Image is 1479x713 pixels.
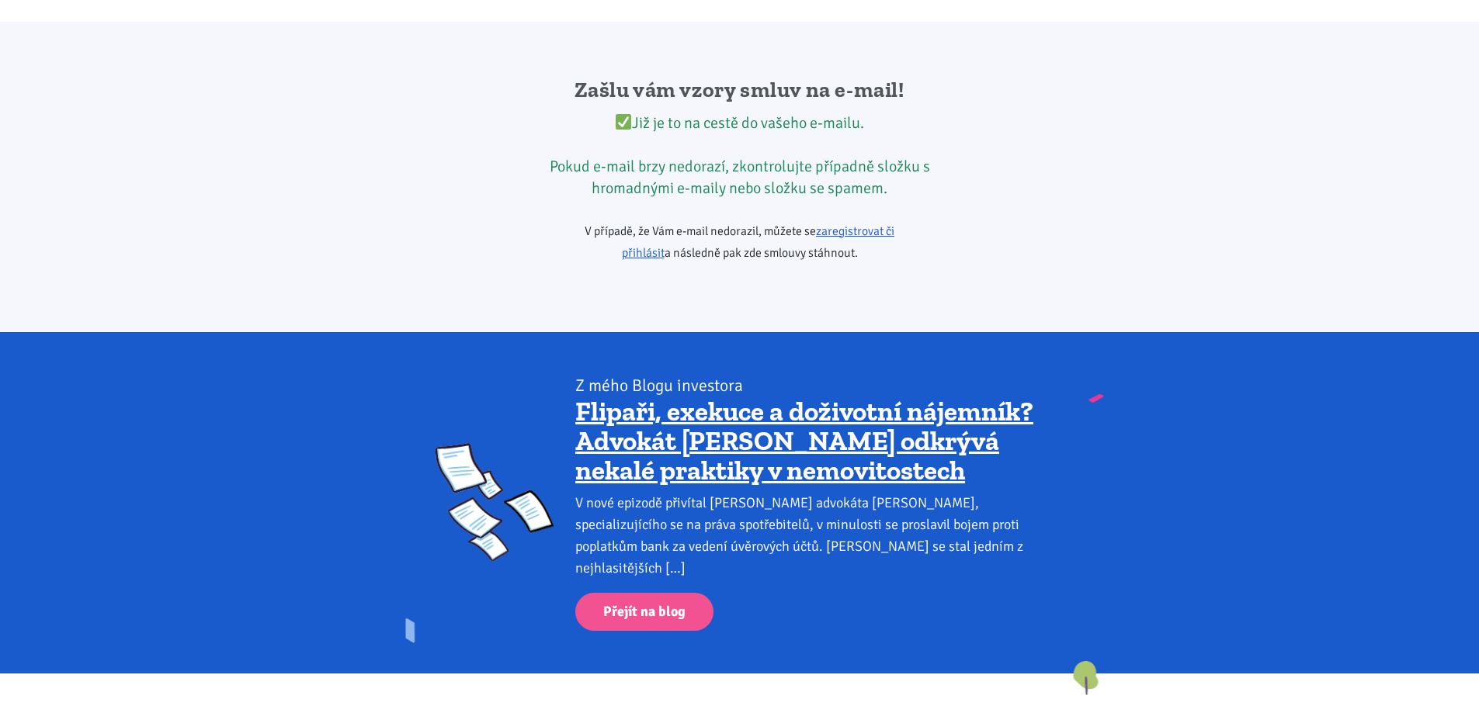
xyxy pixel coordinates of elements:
[622,223,895,261] a: zaregistrovat či přihlásit
[540,112,939,199] div: Již je to na cestě do vašeho e-mailu. Pokud e-mail brzy nedorazí, zkontrolujte případně složku s ...
[575,492,1043,579] div: V nové epizodě přivítal [PERSON_NAME] advokáta [PERSON_NAME], specializujícího se na práva spotře...
[575,593,713,631] a: Přejít na blog
[540,76,939,104] h2: Zašlu vám vzory smluv na e-mail!
[616,114,631,130] img: ✅
[575,395,1033,486] a: Flipaři, exekuce a doživotní nájemník? Advokát [PERSON_NAME] odkrývá nekalé praktiky v nemovitostech
[575,375,1043,396] div: Z mého Blogu investora
[540,220,939,264] p: V případě, že Vám e-mail nedorazil, můžete se a následně pak zde smlouvy stáhnout.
